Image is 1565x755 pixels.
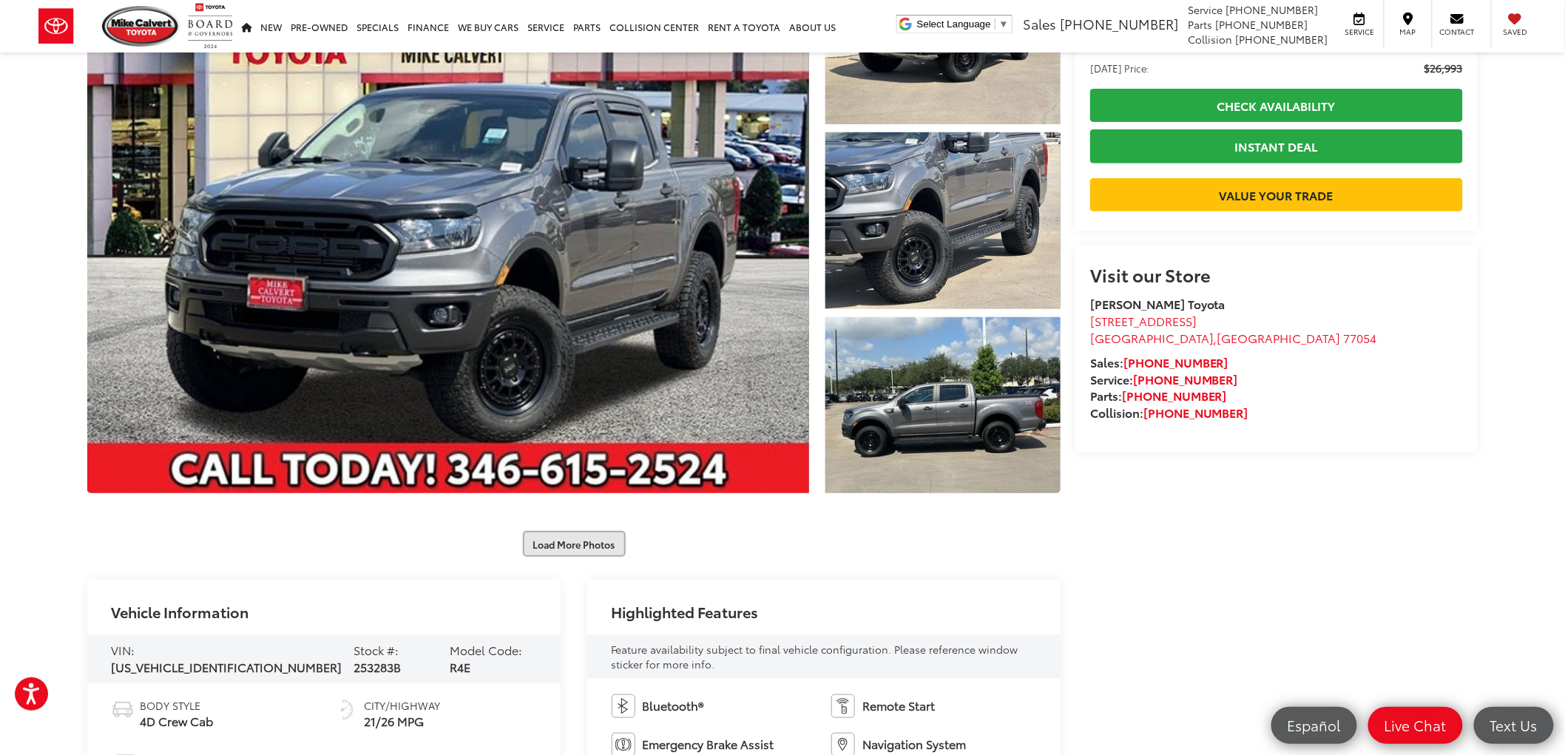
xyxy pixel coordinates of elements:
a: Select Language​ [917,18,1009,30]
a: [PHONE_NUMBER] [1133,370,1238,387]
span: Español [1280,716,1348,734]
span: 253283B [354,658,401,675]
span: Contact [1440,27,1475,37]
span: [US_VEHICLE_IDENTIFICATION_NUMBER] [111,658,342,675]
span: VIN: [111,641,135,658]
span: Navigation System [862,736,966,753]
a: [PHONE_NUMBER] [1123,353,1228,370]
img: Remote Start [831,694,855,718]
img: Bluetooth® [612,694,635,718]
span: Service [1343,27,1376,37]
a: Live Chat [1368,707,1463,744]
img: 2021 Ford Ranger XL [822,315,1063,495]
span: Body Style [140,698,213,713]
span: Parts [1189,17,1213,32]
a: Expand Photo 3 [825,317,1061,494]
img: Mike Calvert Toyota [102,6,180,47]
span: Service [1189,2,1223,17]
h2: Highlighted Features [612,603,759,620]
span: Map [1392,27,1424,37]
strong: Parts: [1090,387,1227,404]
span: Stock #: [354,641,399,658]
span: [PHONE_NUMBER] [1226,2,1319,17]
span: $26,993 [1424,61,1463,75]
a: Instant Deal [1090,129,1463,163]
a: Value Your Trade [1090,178,1463,211]
span: [GEOGRAPHIC_DATA] [1217,329,1341,346]
a: Check Availability [1090,89,1463,122]
span: 21/26 MPG [364,713,440,730]
button: Load More Photos [523,531,626,557]
span: Sales [1023,14,1056,33]
span: Saved [1499,27,1532,37]
a: [STREET_ADDRESS] [GEOGRAPHIC_DATA],[GEOGRAPHIC_DATA] 77054 [1090,312,1377,346]
span: Live Chat [1377,716,1454,734]
span: [PHONE_NUMBER] [1060,14,1178,33]
span: Bluetooth® [643,697,704,714]
span: , [1090,329,1377,346]
strong: [PERSON_NAME] Toyota [1090,295,1226,312]
span: 4D Crew Cab [140,713,213,730]
span: Model Code: [450,641,523,658]
span: Text Us [1483,716,1545,734]
h2: Visit our Store [1090,265,1463,284]
a: Text Us [1474,707,1554,744]
span: Select Language [917,18,991,30]
h2: Vehicle Information [111,603,249,620]
a: Expand Photo 2 [825,132,1061,309]
span: R4E [450,658,471,675]
span: [DATE] Price: [1090,61,1149,75]
span: [GEOGRAPHIC_DATA] [1090,329,1214,346]
span: [PHONE_NUMBER] [1236,32,1328,47]
span: City/Highway [364,698,440,713]
img: 2021 Ford Ranger XL [822,131,1063,311]
span: Remote Start [862,697,935,714]
a: Español [1271,707,1357,744]
span: Emergency Brake Assist [643,736,774,753]
span: [PHONE_NUMBER] [1216,17,1308,32]
strong: Collision: [1090,404,1248,421]
strong: Service: [1090,370,1238,387]
span: Collision [1189,32,1233,47]
span: ​ [995,18,996,30]
strong: Sales: [1090,353,1228,370]
span: Feature availability subject to final vehicle configuration. Please reference window sticker for ... [612,642,1018,671]
a: [PHONE_NUMBER] [1143,404,1248,421]
a: [PHONE_NUMBER] [1122,387,1227,404]
img: Fuel Economy [335,698,359,722]
span: ▼ [999,18,1009,30]
span: [STREET_ADDRESS] [1090,312,1197,329]
span: 77054 [1344,329,1377,346]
